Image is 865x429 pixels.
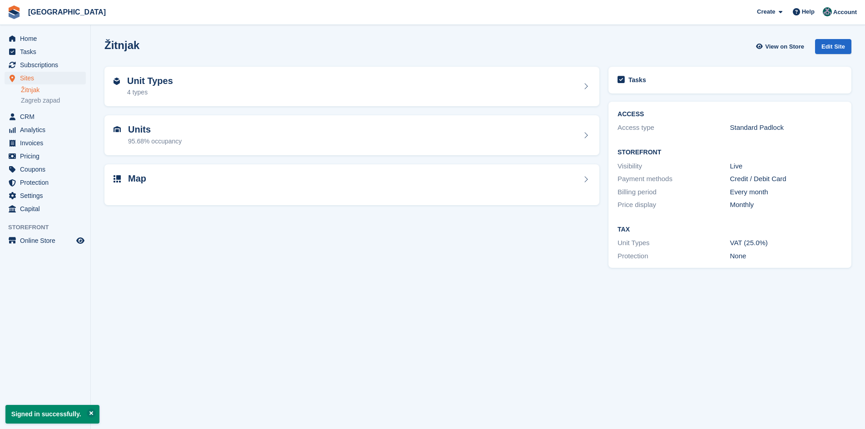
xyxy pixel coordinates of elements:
a: Edit Site [815,39,851,58]
a: menu [5,150,86,163]
a: menu [5,45,86,58]
span: Analytics [20,123,74,136]
h2: Units [128,124,182,135]
h2: Žitnjak [104,39,139,51]
a: Units 95.68% occupancy [104,115,599,155]
div: Billing period [618,187,730,197]
span: Pricing [20,150,74,163]
h2: Storefront [618,149,842,156]
a: menu [5,110,86,123]
div: Protection [618,251,730,261]
a: menu [5,137,86,149]
h2: Unit Types [127,76,173,86]
div: Standard Padlock [730,123,842,133]
div: Live [730,161,842,172]
a: Unit Types 4 types [104,67,599,107]
a: Žitnjak [21,86,86,94]
span: Tasks [20,45,74,58]
span: Create [757,7,775,16]
h2: Tax [618,226,842,233]
a: Zagreb zapad [21,96,86,105]
span: CRM [20,110,74,123]
span: Subscriptions [20,59,74,71]
a: Map [104,164,599,206]
img: unit-icn-7be61d7bf1b0ce9d3e12c5938cc71ed9869f7b940bace4675aadf7bd6d80202e.svg [114,126,121,133]
img: unit-type-icn-2b2737a686de81e16bb02015468b77c625bbabd49415b5ef34ead5e3b44a266d.svg [114,78,120,85]
a: menu [5,176,86,189]
a: menu [5,163,86,176]
div: Edit Site [815,39,851,54]
span: Invoices [20,137,74,149]
div: 4 types [127,88,173,97]
p: Signed in successfully. [5,405,99,424]
div: Price display [618,200,730,210]
div: Access type [618,123,730,133]
a: menu [5,123,86,136]
a: View on Store [755,39,808,54]
a: menu [5,59,86,71]
span: Sites [20,72,74,84]
a: menu [5,234,86,247]
span: Account [833,8,857,17]
span: Protection [20,176,74,189]
h2: Tasks [628,76,646,84]
a: [GEOGRAPHIC_DATA] [25,5,109,20]
div: None [730,251,842,261]
a: menu [5,202,86,215]
img: stora-icon-8386f47178a22dfd0bd8f6a31ec36ba5ce8667c1dd55bd0f319d3a0aa187defe.svg [7,5,21,19]
div: Unit Types [618,238,730,248]
div: Payment methods [618,174,730,184]
h2: ACCESS [618,111,842,118]
a: menu [5,72,86,84]
a: menu [5,32,86,45]
div: VAT (25.0%) [730,238,842,248]
img: Željko Gobac [823,7,832,16]
div: 95.68% occupancy [128,137,182,146]
div: Monthly [730,200,842,210]
span: Settings [20,189,74,202]
div: Visibility [618,161,730,172]
div: Every month [730,187,842,197]
img: map-icn-33ee37083ee616e46c38cad1a60f524a97daa1e2b2c8c0bc3eb3415660979fc1.svg [114,175,121,182]
a: menu [5,189,86,202]
span: Help [802,7,815,16]
span: Home [20,32,74,45]
span: Storefront [8,223,90,232]
h2: Map [128,173,146,184]
span: Online Store [20,234,74,247]
div: Credit / Debit Card [730,174,842,184]
a: Preview store [75,235,86,246]
span: Capital [20,202,74,215]
span: View on Store [765,42,804,51]
span: Coupons [20,163,74,176]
